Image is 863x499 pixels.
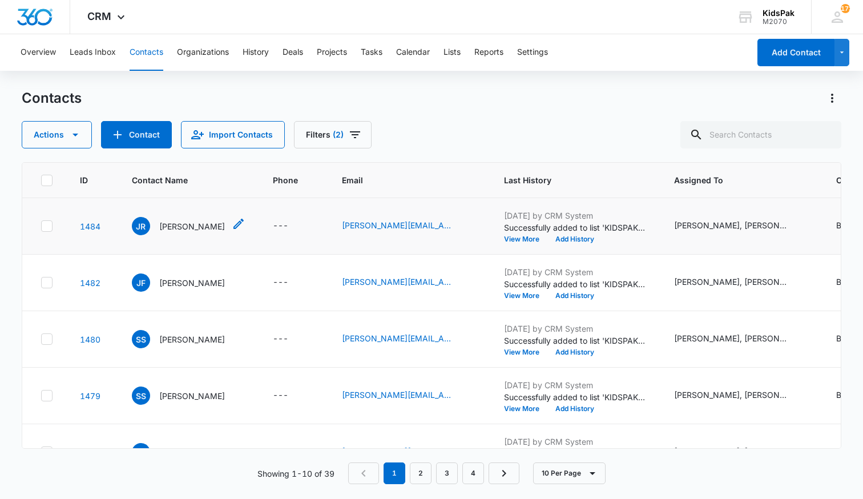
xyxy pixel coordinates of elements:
p: [DATE] by CRM System [504,210,647,222]
div: [PERSON_NAME], [PERSON_NAME] [674,332,788,344]
button: Actions [22,121,92,148]
button: View More [504,349,547,356]
div: Assigned To - Pat Johnson, Stan Seago - Select to Edit Field [674,332,809,346]
button: Actions [823,89,841,107]
div: Contact Name - Stan Seago - Select to Edit Field [132,387,245,405]
button: Overview [21,34,56,71]
p: Showing 1-10 of 39 [257,468,334,480]
div: Contact Name - Jamie Felton - Select to Edit Field [132,273,245,292]
div: [PERSON_NAME], [PERSON_NAME] [674,389,788,401]
p: [PERSON_NAME] [159,277,225,289]
button: Settings [517,34,548,71]
button: Contacts [130,34,163,71]
a: Next Page [489,462,519,484]
button: Add History [547,236,602,243]
a: Navigate to contact details page for Jenna Rodgers [80,222,100,231]
p: [PERSON_NAME] [159,446,225,458]
a: Page 2 [410,462,432,484]
span: Contact Name [132,174,229,186]
span: JF [132,273,150,292]
em: 1 [384,462,405,484]
button: Lists [443,34,461,71]
button: Add History [547,405,602,412]
div: Assigned To - Pat Johnson, Stan Seago - Select to Edit Field [674,445,809,459]
a: [PERSON_NAME][EMAIL_ADDRESS][PERSON_NAME][DOMAIN_NAME] [342,219,456,231]
div: --- [273,219,288,233]
div: Contact Name - Jenna Rodgers - Select to Edit Field [132,217,245,235]
div: Email - Jenna.Rodgers@summitstonehealth.org - Select to Edit Field [342,219,477,233]
button: Organizations [177,34,229,71]
div: account id [763,18,795,26]
p: [DATE] by CRM System [504,266,647,278]
div: [PERSON_NAME], [PERSON_NAME] [674,276,788,288]
span: (2) [333,131,344,139]
span: 173 [841,4,850,13]
span: SS [132,330,150,348]
span: CRM [87,10,111,22]
div: Phone - - Select to Edit Field [273,276,309,289]
p: [DATE] by CRM System [504,436,647,448]
div: Assigned To - Pat Johnson, Stan Seago - Select to Edit Field [674,219,809,233]
button: View More [504,236,547,243]
div: --- [273,332,288,346]
div: account name [763,9,795,18]
nav: Pagination [348,462,519,484]
button: Reports [474,34,503,71]
span: Email [342,174,460,186]
p: Successfully added to list 'KIDSPAK Test List Filter'. [504,448,647,460]
p: Successfully added to list 'KIDSPAK Test List Filter'. [504,278,647,290]
p: [DATE] by CRM System [504,323,647,335]
div: [PERSON_NAME], [PERSON_NAME] [674,445,788,457]
button: Filters [294,121,372,148]
div: Phone - - Select to Edit Field [273,219,309,233]
span: Assigned To [674,174,792,186]
div: [PERSON_NAME], [PERSON_NAME] [674,219,788,231]
span: SS [132,387,150,405]
div: Email - jamie.felton@tsd.org - Select to Edit Field [342,276,477,289]
a: Page 4 [462,462,484,484]
span: SS [132,443,150,461]
button: Add Contact [101,121,172,148]
div: Contact Name - Stan Seago - Select to Edit Field [132,330,245,348]
span: Last History [504,174,630,186]
p: Successfully added to list 'KIDSPAK Test List Filter'. [504,391,647,403]
div: Contact Name - Stan Seago - Select to Edit Field [132,443,245,461]
div: Phone - - Select to Edit Field [273,445,309,459]
div: Phone - - Select to Edit Field [273,332,309,346]
button: View More [504,292,547,299]
button: Add History [547,292,602,299]
button: Add Contact [757,39,834,66]
a: Navigate to contact details page for Stan Seago [80,335,100,344]
a: Navigate to contact details page for Stan Seago [80,448,100,457]
input: Search Contacts [680,121,841,148]
a: Navigate to contact details page for Stan Seago [80,391,100,401]
button: History [243,34,269,71]
a: [PERSON_NAME][EMAIL_ADDRESS][DOMAIN_NAME] [342,332,456,344]
p: [PERSON_NAME] [159,390,225,402]
button: Tasks [361,34,382,71]
div: Assigned To - Pat Johnson, Stan Seago - Select to Edit Field [674,389,809,403]
div: Email - stan@kidspak.org - Select to Edit Field [342,389,477,403]
button: Add History [547,349,602,356]
button: Calendar [396,34,430,71]
button: View More [504,405,547,412]
a: Navigate to contact details page for Jamie Felton [80,278,100,288]
span: ID [80,174,88,186]
span: JR [132,217,150,235]
div: Email - stan@kidspak.org - Select to Edit Field [342,445,477,459]
div: Assigned To - Pat Johnson, Stan Seago - Select to Edit Field [674,276,809,289]
a: Page 3 [436,462,458,484]
button: Leads Inbox [70,34,116,71]
p: Successfully added to list 'KIDSPAK Test List Filter'. [504,335,647,347]
div: --- [273,445,288,459]
button: Import Contacts [181,121,285,148]
a: [PERSON_NAME][EMAIL_ADDRESS][DOMAIN_NAME] [342,389,456,401]
button: Deals [283,34,303,71]
p: [PERSON_NAME] [159,333,225,345]
p: [DATE] by CRM System [504,379,647,391]
h1: Contacts [22,90,82,107]
div: Phone - - Select to Edit Field [273,389,309,403]
div: --- [273,389,288,403]
a: [PERSON_NAME][EMAIL_ADDRESS][DOMAIN_NAME] [342,445,456,457]
p: [PERSON_NAME] [159,220,225,232]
